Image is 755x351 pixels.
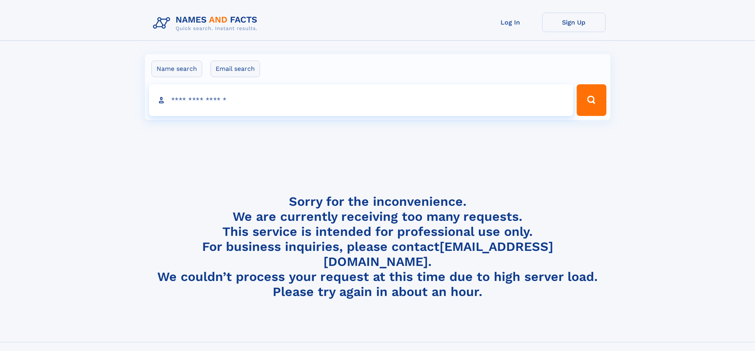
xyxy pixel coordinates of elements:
[323,239,553,269] a: [EMAIL_ADDRESS][DOMAIN_NAME]
[210,61,260,77] label: Email search
[479,13,542,32] a: Log In
[151,61,202,77] label: Name search
[542,13,606,32] a: Sign Up
[150,13,264,34] img: Logo Names and Facts
[150,194,606,300] h4: Sorry for the inconvenience. We are currently receiving too many requests. This service is intend...
[149,84,573,116] input: search input
[577,84,606,116] button: Search Button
